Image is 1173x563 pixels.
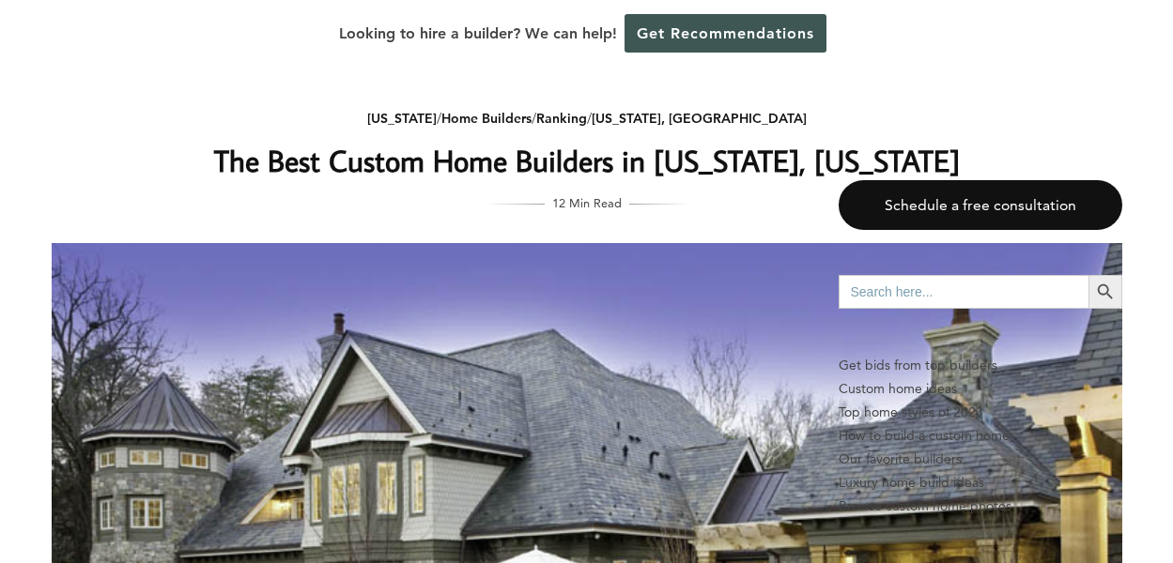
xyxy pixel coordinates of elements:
a: Home Builders [441,110,532,127]
a: Ranking [536,110,587,127]
h1: The Best Custom Home Builders in [US_STATE], [US_STATE] [212,138,962,183]
span: 12 Min Read [552,192,622,213]
a: [US_STATE] [367,110,437,127]
iframe: Drift Widget Chat Controller [812,428,1150,540]
div: / / / [212,107,962,130]
a: Get Recommendations [625,14,826,53]
a: [US_STATE], [GEOGRAPHIC_DATA] [592,110,807,127]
